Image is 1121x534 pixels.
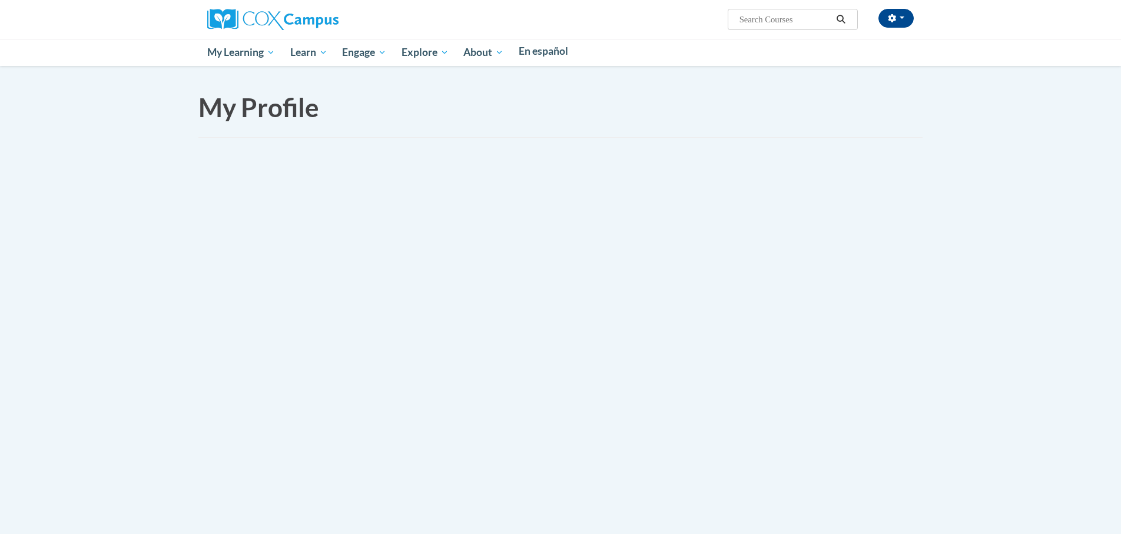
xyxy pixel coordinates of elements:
[283,39,335,66] a: Learn
[394,39,456,66] a: Explore
[290,45,327,59] span: Learn
[190,39,931,66] div: Main menu
[334,39,394,66] a: Engage
[463,45,503,59] span: About
[200,39,283,66] a: My Learning
[456,39,512,66] a: About
[207,9,339,30] img: Cox Campus
[342,45,386,59] span: Engage
[878,9,914,28] button: Account Settings
[511,39,576,64] a: En español
[207,14,339,24] a: Cox Campus
[198,92,319,122] span: My Profile
[738,12,833,26] input: Search Courses
[836,15,847,24] i: 
[402,45,449,59] span: Explore
[833,12,850,26] button: Search
[519,45,568,57] span: En español
[207,45,275,59] span: My Learning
